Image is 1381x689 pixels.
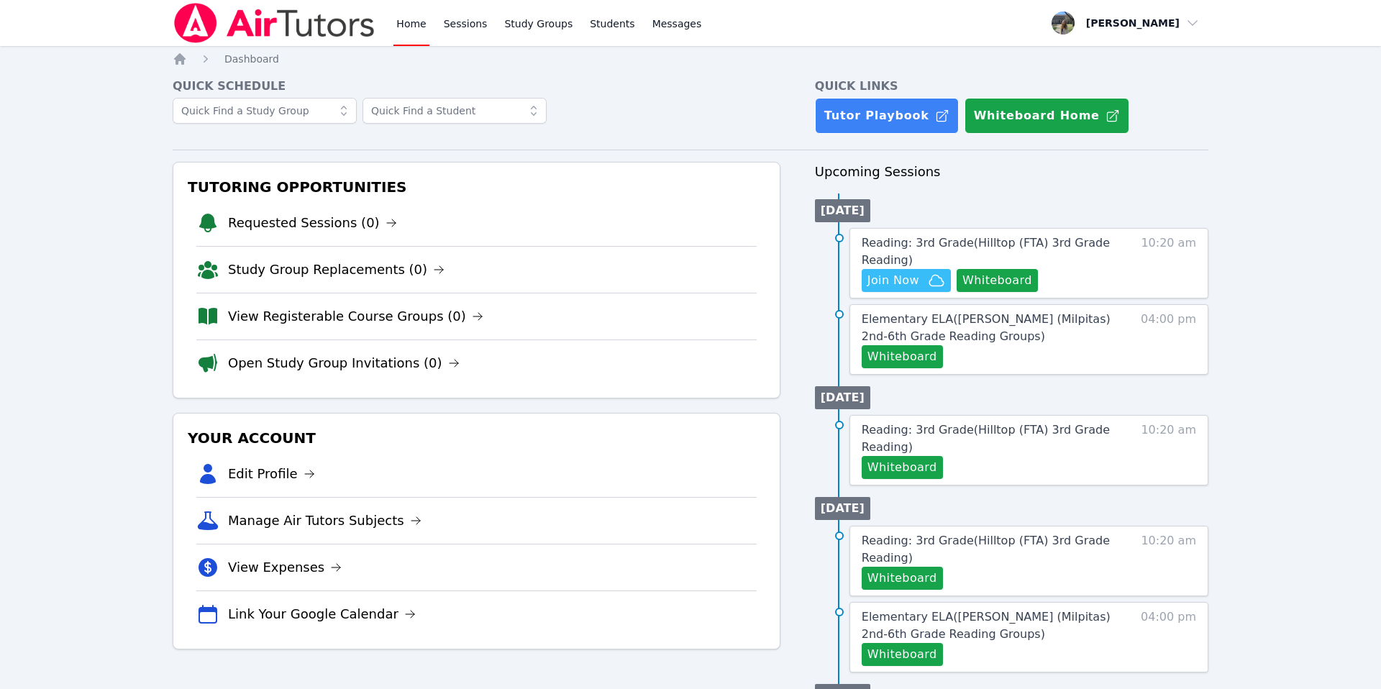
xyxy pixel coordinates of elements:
a: Reading: 3rd Grade(Hilltop (FTA) 3rd Grade Reading) [862,234,1113,269]
button: Whiteboard [862,345,943,368]
span: 04:00 pm [1141,608,1196,666]
li: [DATE] [815,386,870,409]
span: Elementary ELA ( [PERSON_NAME] (Milpitas) 2nd-6th Grade Reading Groups ) [862,312,1111,343]
a: Requested Sessions (0) [228,213,397,233]
a: View Expenses [228,557,342,578]
input: Quick Find a Study Group [173,98,357,124]
button: Whiteboard [957,269,1038,292]
button: Whiteboard Home [965,98,1129,134]
h4: Quick Schedule [173,78,780,95]
span: 10:20 am [1141,532,1196,590]
a: Elementary ELA([PERSON_NAME] (Milpitas) 2nd-6th Grade Reading Groups) [862,311,1113,345]
a: View Registerable Course Groups (0) [228,306,483,327]
span: Reading: 3rd Grade ( Hilltop (FTA) 3rd Grade Reading ) [862,423,1110,454]
span: 10:20 am [1141,421,1196,479]
button: Whiteboard [862,643,943,666]
a: Tutor Playbook [815,98,959,134]
a: Link Your Google Calendar [228,604,416,624]
nav: Breadcrumb [173,52,1208,66]
a: Edit Profile [228,464,315,484]
span: Reading: 3rd Grade ( Hilltop (FTA) 3rd Grade Reading ) [862,534,1110,565]
li: [DATE] [815,497,870,520]
h4: Quick Links [815,78,1208,95]
a: Reading: 3rd Grade(Hilltop (FTA) 3rd Grade Reading) [862,421,1113,456]
span: Join Now [867,272,919,289]
span: 10:20 am [1141,234,1196,292]
button: Whiteboard [862,456,943,479]
span: 04:00 pm [1141,311,1196,368]
h3: Tutoring Opportunities [185,174,768,200]
span: Elementary ELA ( [PERSON_NAME] (Milpitas) 2nd-6th Grade Reading Groups ) [862,610,1111,641]
button: Whiteboard [862,567,943,590]
a: Reading: 3rd Grade(Hilltop (FTA) 3rd Grade Reading) [862,532,1113,567]
a: Open Study Group Invitations (0) [228,353,460,373]
h3: Upcoming Sessions [815,162,1208,182]
a: Study Group Replacements (0) [228,260,445,280]
span: Dashboard [224,53,279,65]
a: Elementary ELA([PERSON_NAME] (Milpitas) 2nd-6th Grade Reading Groups) [862,608,1113,643]
a: Manage Air Tutors Subjects [228,511,421,531]
li: [DATE] [815,199,870,222]
a: Dashboard [224,52,279,66]
span: Reading: 3rd Grade ( Hilltop (FTA) 3rd Grade Reading ) [862,236,1110,267]
h3: Your Account [185,425,768,451]
input: Quick Find a Student [363,98,547,124]
button: Join Now [862,269,951,292]
img: Air Tutors [173,3,376,43]
span: Messages [652,17,702,31]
